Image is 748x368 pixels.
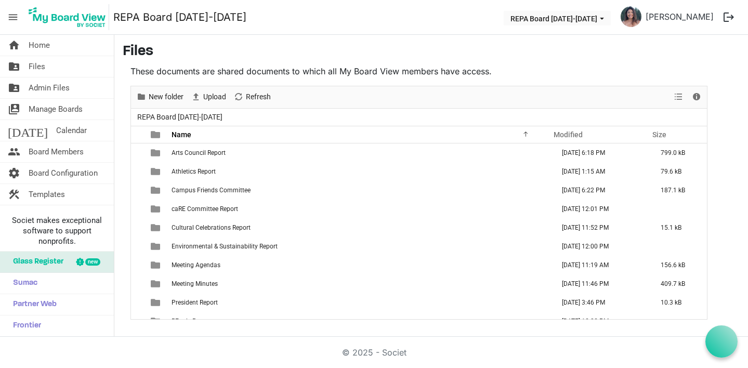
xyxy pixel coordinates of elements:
button: REPA Board 2025-2026 dropdownbutton [504,11,611,25]
td: August 19, 2025 11:46 PM column header Modified [551,274,650,293]
button: View dropdownbutton [672,90,685,103]
button: New folder [135,90,186,103]
td: checkbox [131,312,145,331]
span: Partner Web [8,294,57,315]
td: August 23, 2025 11:52 PM column header Modified [551,218,650,237]
span: folder_shared [8,77,20,98]
span: settings [8,163,20,183]
td: is template cell column header Size [650,312,707,331]
td: August 20, 2025 3:46 PM column header Modified [551,293,650,312]
td: checkbox [131,256,145,274]
td: checkbox [131,162,145,181]
td: caRE Committee Report is template cell column header Name [168,200,551,218]
td: is template cell column header type [145,143,168,162]
td: Cultural Celebrations Report is template cell column header Name [168,218,551,237]
span: Meeting Agendas [172,261,220,269]
a: [PERSON_NAME] [641,6,718,27]
span: Meeting Minutes [172,280,218,287]
span: Arts Council Report [172,149,226,156]
span: Admin Files [29,77,70,98]
span: Upload [202,90,227,103]
a: © 2025 - Societ [342,347,406,358]
span: Board Configuration [29,163,98,183]
span: Home [29,35,50,56]
span: Athletics Report [172,168,216,175]
span: people [8,141,20,162]
td: REpals Report is template cell column header Name [168,312,551,331]
span: [DATE] [8,120,48,141]
div: Upload [187,86,230,108]
td: is template cell column header type [145,200,168,218]
h3: Files [123,43,740,61]
td: is template cell column header type [145,312,168,331]
td: checkbox [131,181,145,200]
span: Frontier [8,316,41,336]
span: Name [172,130,191,139]
td: 156.6 kB is template cell column header Size [650,256,707,274]
td: checkbox [131,200,145,218]
span: New folder [148,90,185,103]
button: logout [718,6,740,28]
td: 15.1 kB is template cell column header Size [650,218,707,237]
div: View [670,86,688,108]
span: Glass Register [8,252,63,272]
td: August 25, 2025 11:19 AM column header Modified [551,256,650,274]
td: Environmental & Sustainability Report is template cell column header Name [168,237,551,256]
span: Calendar [56,120,87,141]
a: REPA Board [DATE]-[DATE] [113,7,246,28]
span: menu [3,7,23,27]
div: Details [688,86,705,108]
td: 187.1 kB is template cell column header Size [650,181,707,200]
td: is template cell column header Size [650,237,707,256]
span: Societ makes exceptional software to support nonprofits. [5,215,109,246]
div: new [85,258,100,266]
span: President Report [172,299,218,306]
span: Sumac [8,273,37,294]
td: 409.7 kB is template cell column header Size [650,274,707,293]
td: August 23, 2025 1:15 AM column header Modified [551,162,650,181]
img: YcOm1LtmP80IA-PKU6h1PJ--Jn-4kuVIEGfr0aR6qQTzM5pdw1I7-_SZs6Ee-9uXvl2a8gAPaoRLVNHcOWYtXg_thumb.png [621,6,641,27]
td: Campus Friends Committee is template cell column header Name [168,181,551,200]
td: August 25, 2025 6:22 PM column header Modified [551,181,650,200]
p: These documents are shared documents to which all My Board View members have access. [130,65,707,77]
img: My Board View Logo [25,4,109,30]
span: folder_shared [8,56,20,77]
td: August 15, 2025 12:02 PM column header Modified [551,312,650,331]
td: checkbox [131,237,145,256]
span: Modified [554,130,583,139]
td: 79.6 kB is template cell column header Size [650,162,707,181]
span: construction [8,184,20,205]
td: checkbox [131,274,145,293]
td: August 15, 2025 12:00 PM column header Modified [551,237,650,256]
button: Upload [189,90,228,103]
td: President Report is template cell column header Name [168,293,551,312]
span: home [8,35,20,56]
td: is template cell column header type [145,237,168,256]
td: Arts Council Report is template cell column header Name [168,143,551,162]
td: 799.0 kB is template cell column header Size [650,143,707,162]
td: is template cell column header type [145,162,168,181]
td: 10.3 kB is template cell column header Size [650,293,707,312]
td: checkbox [131,218,145,237]
td: checkbox [131,293,145,312]
span: Campus Friends Committee [172,187,251,194]
span: REpals Report [172,318,211,325]
td: is template cell column header type [145,293,168,312]
span: Refresh [245,90,272,103]
button: Refresh [232,90,273,103]
td: is template cell column header type [145,274,168,293]
span: Size [652,130,666,139]
span: Cultural Celebrations Report [172,224,251,231]
td: is template cell column header Size [650,200,707,218]
td: is template cell column header type [145,256,168,274]
td: is template cell column header type [145,181,168,200]
td: is template cell column header type [145,218,168,237]
span: caRE Committee Report [172,205,238,213]
span: REPA Board [DATE]-[DATE] [135,111,225,124]
span: Manage Boards [29,99,83,120]
td: Meeting Minutes is template cell column header Name [168,274,551,293]
div: New folder [133,86,187,108]
span: Files [29,56,45,77]
td: August 25, 2025 6:18 PM column header Modified [551,143,650,162]
a: My Board View Logo [25,4,113,30]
